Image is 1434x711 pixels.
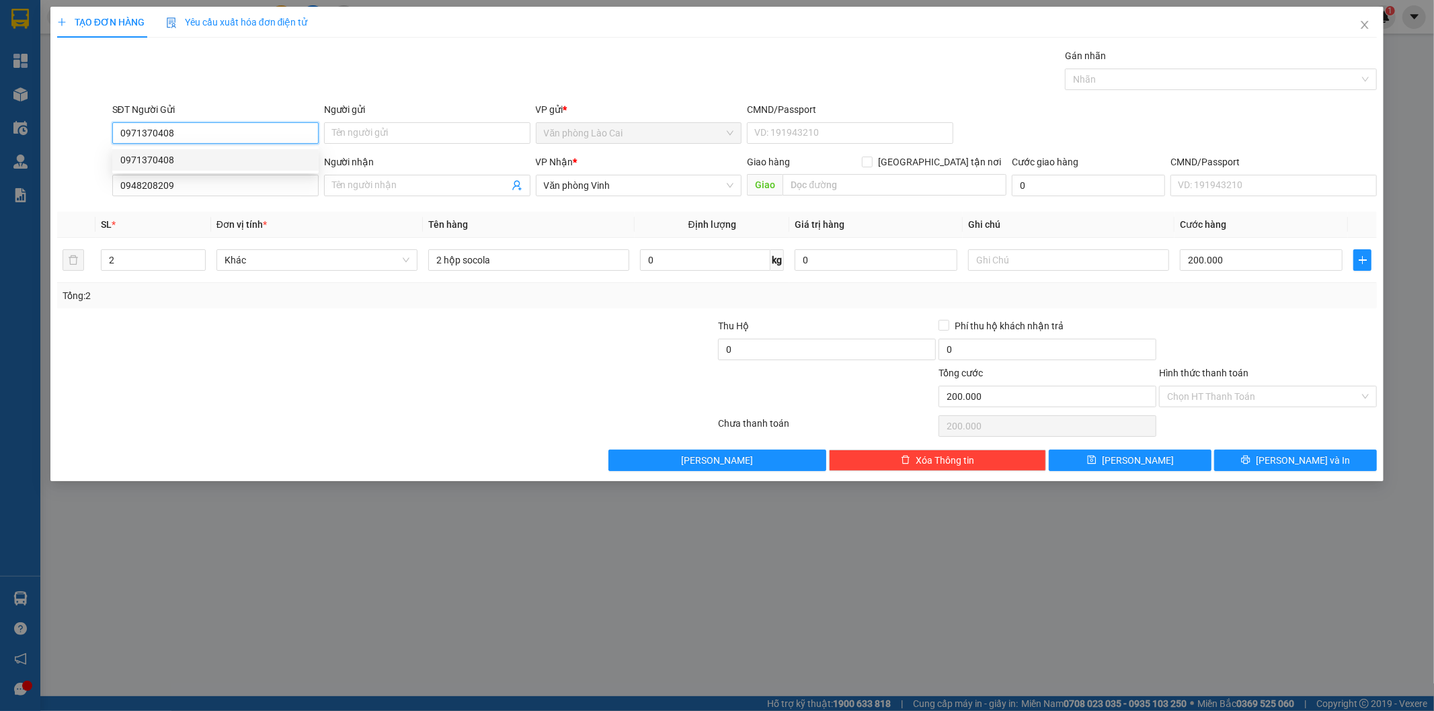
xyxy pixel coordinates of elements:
span: delete [901,455,910,466]
label: Hình thức thanh toán [1159,368,1248,378]
span: [PERSON_NAME] và In [1256,453,1350,468]
button: [PERSON_NAME] [608,450,826,471]
span: Đơn vị tính [216,219,267,230]
button: delete [63,249,84,271]
th: Ghi chú [963,212,1174,238]
input: VD: Bàn, Ghế [428,249,629,271]
h1: Giao dọc đường [71,78,248,171]
label: Cước giao hàng [1012,157,1078,167]
input: Ghi Chú [968,249,1169,271]
span: Khác [225,250,409,270]
span: Giao hàng [747,157,790,167]
b: [DOMAIN_NAME] [180,11,325,33]
span: close [1359,19,1370,30]
span: save [1087,455,1097,466]
div: Người nhận [324,155,530,169]
span: Tổng cước [939,368,983,378]
span: Xóa Thông tin [916,453,974,468]
span: SL [101,219,112,230]
button: plus [1353,249,1371,271]
span: Thu Hộ [718,321,749,331]
img: icon [166,17,177,28]
span: [GEOGRAPHIC_DATA] tận nơi [873,155,1006,169]
input: Cước giao hàng [1012,175,1165,196]
button: Close [1346,7,1384,44]
button: printer[PERSON_NAME] và In [1214,450,1377,471]
span: TẠO ĐƠN HÀNG [57,17,145,28]
span: Tên hàng [428,219,468,230]
button: save[PERSON_NAME] [1049,450,1211,471]
input: Dọc đường [783,174,1006,196]
span: kg [770,249,784,271]
div: 0971370408 [112,149,319,171]
b: [PERSON_NAME] (Vinh - Sapa) [56,17,202,69]
div: VP gửi [536,102,742,117]
span: Yêu cầu xuất hóa đơn điện tử [166,17,308,28]
div: CMND/Passport [747,102,953,117]
span: Phí thu hộ khách nhận trả [949,319,1069,333]
span: plus [1354,255,1371,265]
button: deleteXóa Thông tin [829,450,1047,471]
span: plus [57,17,67,27]
input: 0 [795,249,957,271]
div: Tổng: 2 [63,288,553,303]
span: Văn phòng Lào Cai [544,123,734,143]
span: Giá trị hàng [795,219,844,230]
span: [PERSON_NAME] [681,453,753,468]
span: VP Nhận [536,157,573,167]
div: CMND/Passport [1170,155,1377,169]
div: Người gửi [324,102,530,117]
h2: Y91RPHKR [7,78,108,100]
label: Gán nhãn [1065,50,1106,61]
div: 0971370408 [120,153,311,167]
span: user-add [512,180,522,191]
span: Văn phòng Vinh [544,175,734,196]
span: [PERSON_NAME] [1102,453,1174,468]
span: Cước hàng [1180,219,1226,230]
div: SĐT Người Gửi [112,102,319,117]
span: Định lượng [688,219,736,230]
span: Giao [747,174,783,196]
span: printer [1241,455,1250,466]
div: Chưa thanh toán [717,416,938,440]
